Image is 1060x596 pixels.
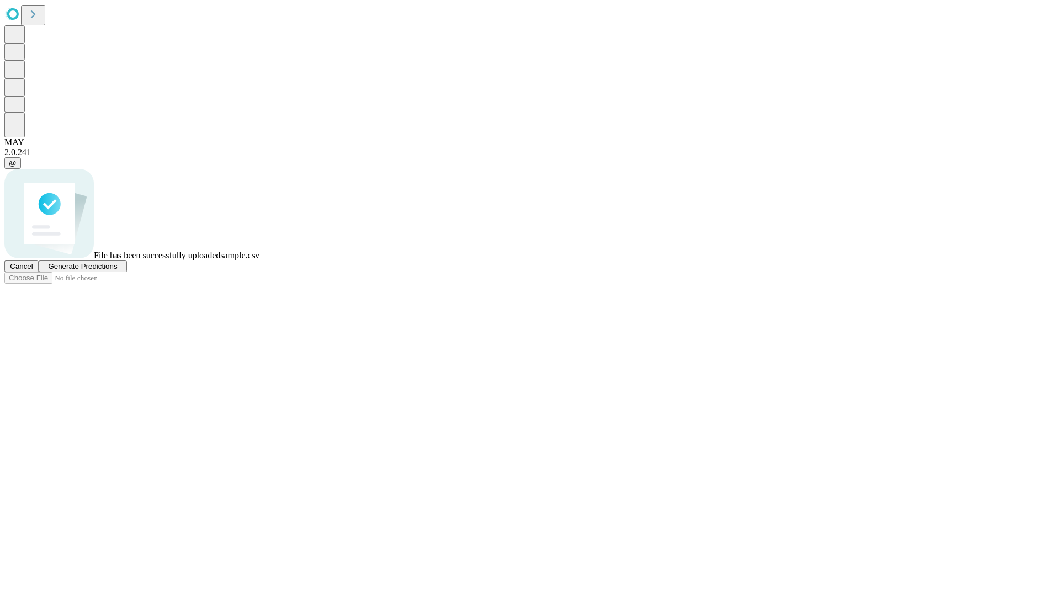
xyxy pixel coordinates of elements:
span: sample.csv [220,251,259,260]
button: Cancel [4,260,39,272]
span: Generate Predictions [48,262,117,270]
div: 2.0.241 [4,147,1056,157]
span: @ [9,159,17,167]
div: MAY [4,137,1056,147]
button: Generate Predictions [39,260,127,272]
span: Cancel [10,262,33,270]
button: @ [4,157,21,169]
span: File has been successfully uploaded [94,251,220,260]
